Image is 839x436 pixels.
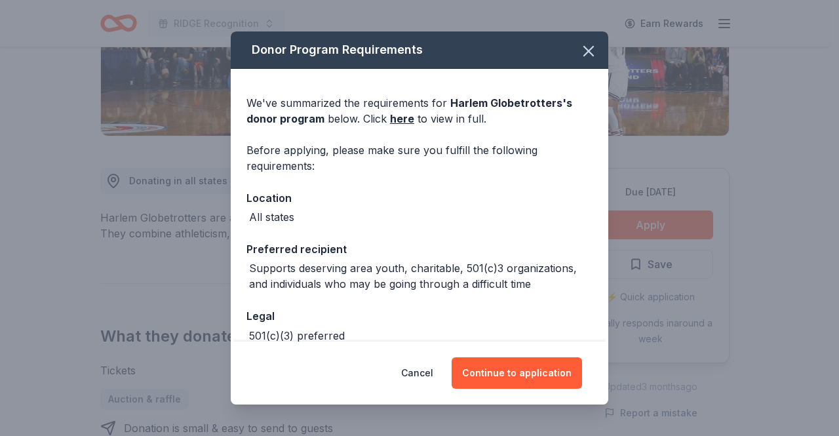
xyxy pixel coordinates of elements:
[246,95,593,127] div: We've summarized the requirements for below. Click to view in full.
[390,111,414,127] a: here
[246,189,593,207] div: Location
[249,260,593,292] div: Supports deserving area youth, charitable, 501(c)3 organizations, and individuals who may be goin...
[249,328,345,344] div: 501(c)(3) preferred
[452,357,582,389] button: Continue to application
[231,31,608,69] div: Donor Program Requirements
[246,307,593,325] div: Legal
[246,142,593,174] div: Before applying, please make sure you fulfill the following requirements:
[249,209,294,225] div: All states
[246,241,593,258] div: Preferred recipient
[401,357,433,389] button: Cancel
